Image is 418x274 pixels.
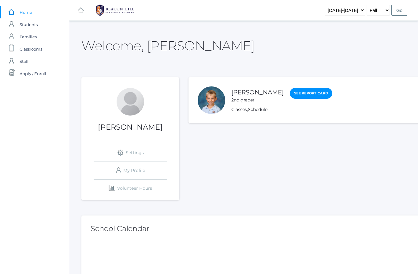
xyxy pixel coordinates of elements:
[198,86,225,114] div: Liam Tiedemann
[91,225,415,233] h2: School Calendar
[20,55,28,67] span: Staff
[231,89,284,96] a: [PERSON_NAME]
[81,39,255,53] h2: Welcome, [PERSON_NAME]
[81,123,179,131] h1: [PERSON_NAME]
[94,144,167,162] a: Settings
[94,162,167,179] a: My Profile
[94,180,167,197] a: Volunteer Hours
[20,18,38,31] span: Students
[20,67,46,80] span: Apply / Enroll
[391,5,407,16] input: Go
[20,6,32,18] span: Home
[231,97,284,103] div: 2nd grader
[231,106,332,113] div: ,
[248,107,267,112] a: Schedule
[117,88,144,116] div: Chelsea Tiedemann
[231,107,247,112] a: Classes
[290,88,332,99] a: See Report Card
[20,43,42,55] span: Classrooms
[92,3,138,18] img: 1_BHCALogos-05.png
[20,31,37,43] span: Families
